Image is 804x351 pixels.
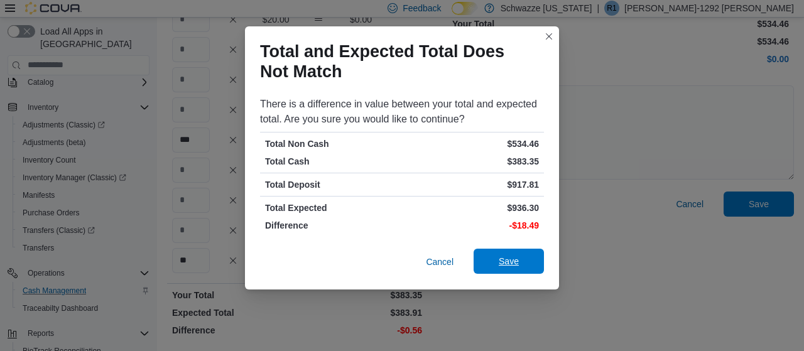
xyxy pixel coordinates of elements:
[541,29,557,44] button: Closes this modal window
[405,138,539,150] p: $534.46
[260,41,534,82] h1: Total and Expected Total Does Not Match
[499,255,519,267] span: Save
[265,178,399,191] p: Total Deposit
[265,202,399,214] p: Total Expected
[474,249,544,274] button: Save
[265,219,399,232] p: Difference
[260,97,544,127] div: There is a difference in value between your total and expected total. Are you sure you would like...
[265,155,399,168] p: Total Cash
[421,249,459,274] button: Cancel
[426,256,454,268] span: Cancel
[405,219,539,232] p: -$18.49
[405,202,539,214] p: $936.30
[405,155,539,168] p: $383.35
[265,138,399,150] p: Total Non Cash
[405,178,539,191] p: $917.81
